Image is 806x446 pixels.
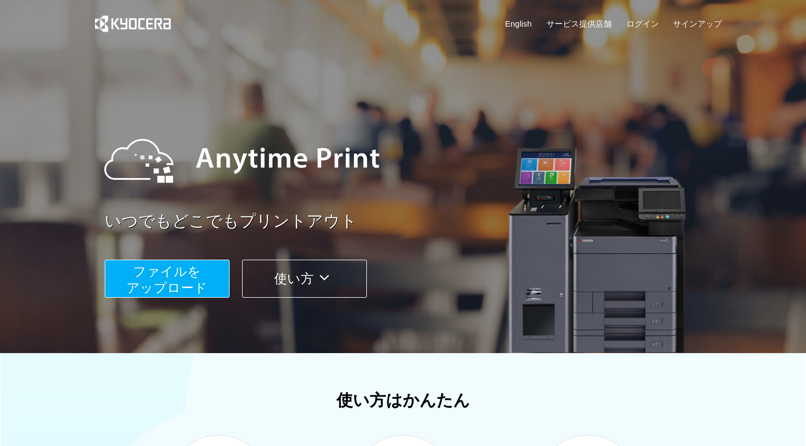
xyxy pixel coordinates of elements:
a: いつでもどこでもプリントアウト [105,210,729,233]
a: ログイン [626,18,659,29]
a: サインアップ [673,18,722,29]
span: ファイルを ​​アップロード [126,264,207,295]
button: 使い方 [242,260,367,298]
a: English [505,18,532,29]
a: サービス提供店舗 [547,18,612,29]
button: ファイルを​​アップロード [105,260,230,298]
